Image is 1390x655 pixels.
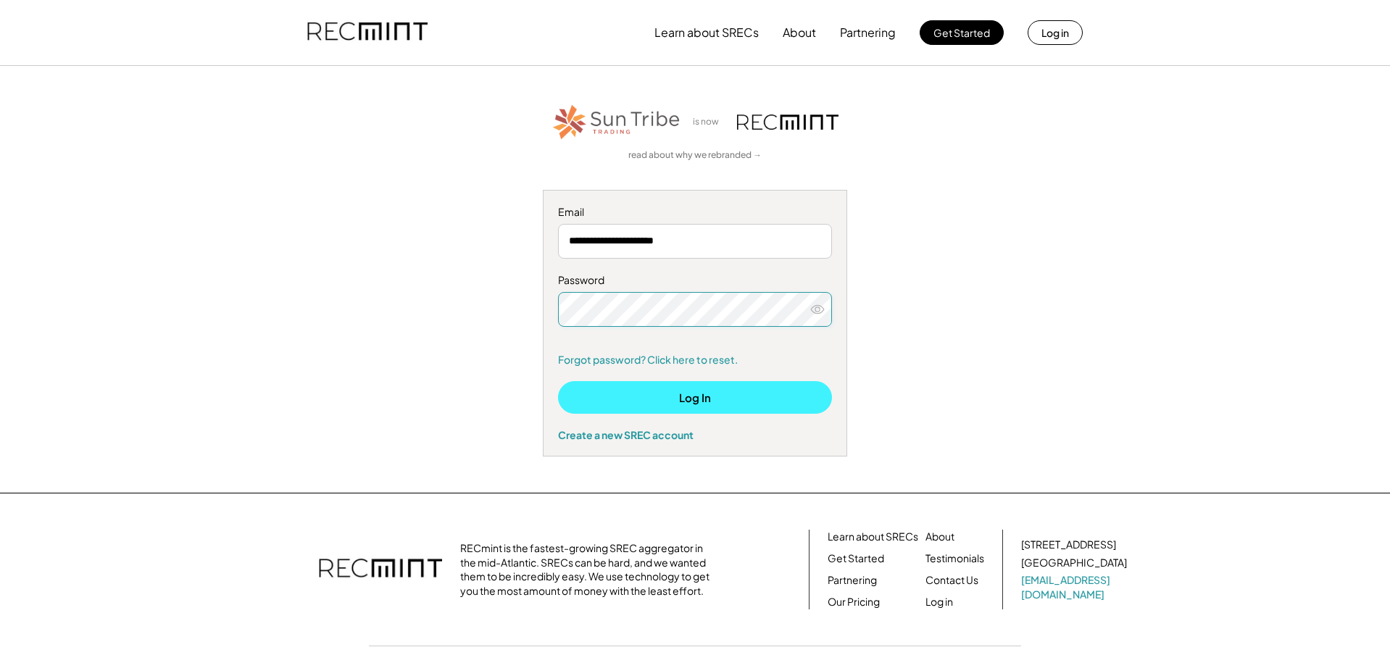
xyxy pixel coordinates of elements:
[925,595,953,609] a: Log in
[558,205,832,220] div: Email
[1021,573,1130,601] a: [EMAIL_ADDRESS][DOMAIN_NAME]
[1021,538,1116,552] div: [STREET_ADDRESS]
[558,273,832,288] div: Password
[828,573,877,588] a: Partnering
[558,353,832,367] a: Forgot password? Click here to reset.
[558,381,832,414] button: Log In
[925,551,984,566] a: Testimonials
[558,428,832,441] div: Create a new SREC account
[1028,20,1083,45] button: Log in
[552,102,682,142] img: STT_Horizontal_Logo%2B-%2BColor.png
[1021,556,1127,570] div: [GEOGRAPHIC_DATA]
[737,114,838,130] img: recmint-logotype%403x.png
[840,18,896,47] button: Partnering
[828,551,884,566] a: Get Started
[689,116,730,128] div: is now
[920,20,1004,45] button: Get Started
[307,8,428,57] img: recmint-logotype%403x.png
[925,530,954,544] a: About
[654,18,759,47] button: Learn about SRECs
[319,544,442,595] img: recmint-logotype%403x.png
[628,149,762,162] a: read about why we rebranded →
[828,530,918,544] a: Learn about SRECs
[925,573,978,588] a: Contact Us
[783,18,816,47] button: About
[828,595,880,609] a: Our Pricing
[460,541,717,598] div: RECmint is the fastest-growing SREC aggregator in the mid-Atlantic. SRECs can be hard, and we wan...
